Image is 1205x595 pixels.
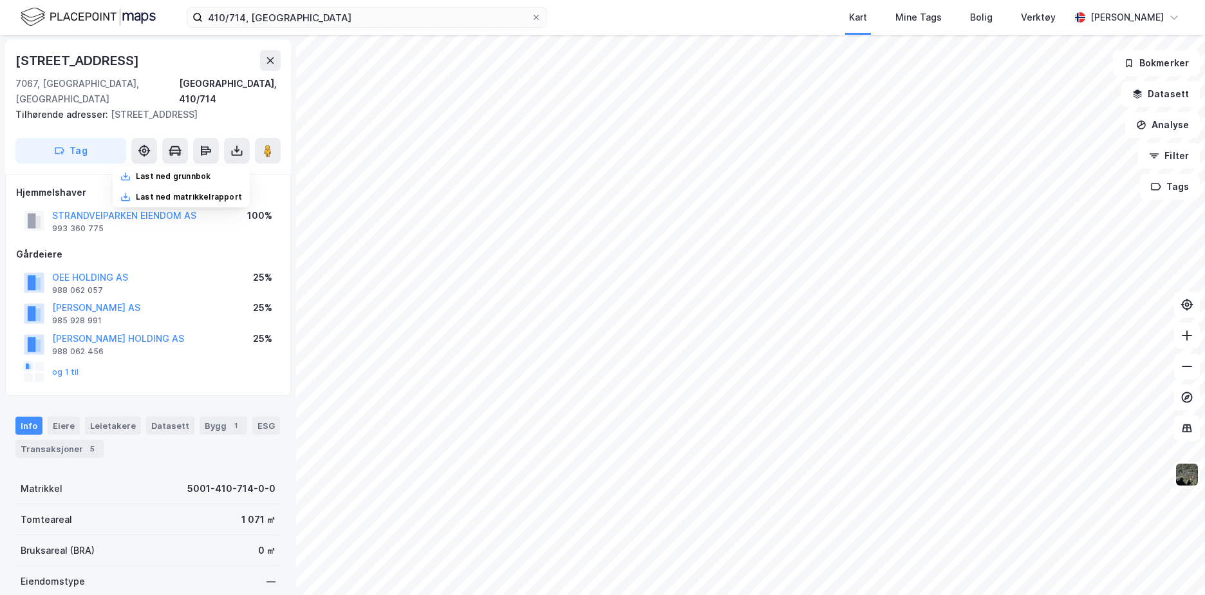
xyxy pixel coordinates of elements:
[200,417,247,435] div: Bygg
[136,171,210,182] div: Last ned grunnbok
[15,50,142,71] div: [STREET_ADDRESS]
[1125,112,1200,138] button: Analyse
[15,76,179,107] div: 7067, [GEOGRAPHIC_DATA], [GEOGRAPHIC_DATA]
[187,481,276,496] div: 5001-410-714-0-0
[1113,50,1200,76] button: Bokmerker
[179,76,281,107] div: [GEOGRAPHIC_DATA], 410/714
[21,512,72,527] div: Tomteareal
[52,316,102,326] div: 985 928 991
[1140,174,1200,200] button: Tags
[15,138,126,164] button: Tag
[15,109,111,120] span: Tilhørende adresser:
[849,10,867,25] div: Kart
[203,8,531,27] input: Søk på adresse, matrikkel, gårdeiere, leietakere eller personer
[136,192,242,202] div: Last ned matrikkelrapport
[16,185,280,200] div: Hjemmelshaver
[21,543,95,558] div: Bruksareal (BRA)
[253,270,272,285] div: 25%
[1175,462,1199,487] img: 9k=
[253,300,272,316] div: 25%
[15,107,270,122] div: [STREET_ADDRESS]
[970,10,993,25] div: Bolig
[52,285,103,296] div: 988 062 057
[247,208,272,223] div: 100%
[52,346,104,357] div: 988 062 456
[266,574,276,589] div: —
[52,223,104,234] div: 993 360 775
[252,417,280,435] div: ESG
[1141,533,1205,595] iframe: Chat Widget
[1090,10,1164,25] div: [PERSON_NAME]
[229,419,242,432] div: 1
[85,417,141,435] div: Leietakere
[21,574,85,589] div: Eiendomstype
[15,440,104,458] div: Transaksjoner
[253,331,272,346] div: 25%
[1121,81,1200,107] button: Datasett
[21,481,62,496] div: Matrikkel
[1141,533,1205,595] div: Kontrollprogram for chat
[86,442,98,455] div: 5
[21,6,156,28] img: logo.f888ab2527a4732fd821a326f86c7f29.svg
[15,417,42,435] div: Info
[895,10,942,25] div: Mine Tags
[1021,10,1056,25] div: Verktøy
[1138,143,1200,169] button: Filter
[241,512,276,527] div: 1 071 ㎡
[48,417,80,435] div: Eiere
[258,543,276,558] div: 0 ㎡
[16,247,280,262] div: Gårdeiere
[146,417,194,435] div: Datasett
